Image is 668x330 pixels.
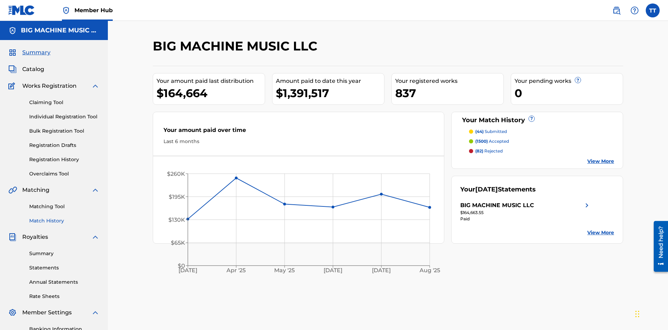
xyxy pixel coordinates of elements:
[529,116,534,121] span: ?
[460,201,534,210] div: BIG MACHINE MUSIC LLC
[74,6,113,14] span: Member Hub
[395,85,503,101] div: 837
[22,308,72,317] span: Member Settings
[649,218,668,275] iframe: Resource Center
[460,216,591,222] div: Paid
[475,139,488,144] span: (1500)
[29,217,100,225] a: Match History
[178,262,185,269] tspan: $0
[171,239,185,246] tspan: $65K
[630,6,639,15] img: help
[8,26,17,35] img: Accounts
[575,77,581,83] span: ?
[226,267,246,274] tspan: Apr '25
[610,3,623,17] a: Public Search
[22,65,44,73] span: Catalog
[8,308,17,317] img: Member Settings
[8,233,17,241] img: Royalties
[8,65,44,73] a: CatalogCatalog
[275,267,295,274] tspan: May '25
[372,267,391,274] tspan: [DATE]
[157,77,265,85] div: Your amount paid last distribution
[8,48,17,57] img: Summary
[178,267,197,274] tspan: [DATE]
[22,186,49,194] span: Matching
[587,158,614,165] a: View More
[8,65,17,73] img: Catalog
[8,5,35,15] img: MLC Logo
[29,142,100,149] a: Registration Drafts
[587,229,614,236] a: View More
[91,186,100,194] img: expand
[469,138,614,144] a: (1500) accepted
[628,3,642,17] div: Help
[29,127,100,135] a: Bulk Registration Tool
[633,297,668,330] iframe: Chat Widget
[91,82,100,90] img: expand
[276,77,384,85] div: Amount paid to date this year
[29,170,100,178] a: Overclaims Tool
[475,128,507,135] p: submitted
[29,156,100,163] a: Registration History
[164,138,434,145] div: Last 6 months
[21,26,100,34] h5: BIG MACHINE MUSIC LLC
[153,38,321,54] h2: BIG MACHINE MUSIC LLC
[475,186,498,193] span: [DATE]
[460,116,614,125] div: Your Match History
[22,233,48,241] span: Royalties
[29,293,100,300] a: Rate Sheets
[8,82,17,90] img: Works Registration
[62,6,70,15] img: Top Rightsholder
[29,250,100,257] a: Summary
[515,85,623,101] div: 0
[515,77,623,85] div: Your pending works
[29,203,100,210] a: Matching Tool
[460,210,591,216] div: $164,663.55
[469,148,614,154] a: (82) rejected
[29,113,100,120] a: Individual Registration Tool
[29,264,100,272] a: Statements
[475,148,503,154] p: rejected
[167,171,185,177] tspan: $260K
[583,201,591,210] img: right chevron icon
[164,126,434,138] div: Your amount paid over time
[324,267,343,274] tspan: [DATE]
[8,186,17,194] img: Matching
[91,233,100,241] img: expand
[157,85,265,101] div: $164,664
[612,6,621,15] img: search
[22,82,77,90] span: Works Registration
[469,128,614,135] a: (44) submitted
[29,99,100,106] a: Claiming Tool
[276,85,384,101] div: $1,391,517
[91,308,100,317] img: expand
[646,3,660,17] div: User Menu
[475,138,509,144] p: accepted
[8,48,50,57] a: SummarySummary
[460,185,536,194] div: Your Statements
[475,148,483,154] span: (82)
[169,194,185,200] tspan: $195K
[168,217,185,223] tspan: $130K
[475,129,484,134] span: (44)
[419,267,440,274] tspan: Aug '25
[29,278,100,286] a: Annual Statements
[22,48,50,57] span: Summary
[395,77,503,85] div: Your registered works
[635,304,639,324] div: Drag
[460,201,591,222] a: BIG MACHINE MUSIC LLCright chevron icon$164,663.55Paid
